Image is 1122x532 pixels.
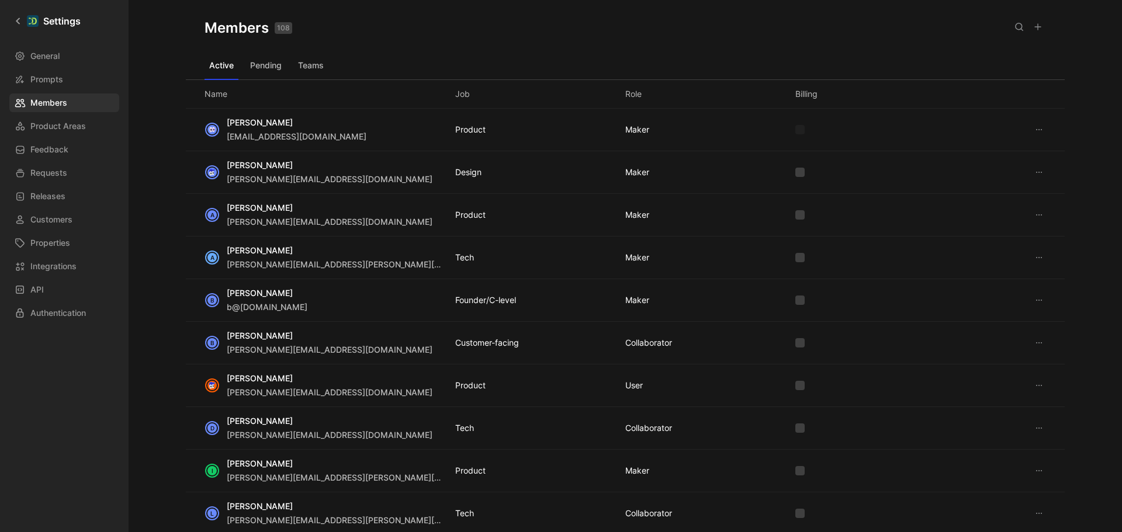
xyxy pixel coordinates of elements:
[455,421,474,435] div: Tech
[206,337,218,349] div: B
[625,378,643,392] div: USER
[205,19,292,37] h1: Members
[455,251,474,265] div: Tech
[9,70,119,89] a: Prompts
[30,49,60,63] span: General
[30,213,72,227] span: Customers
[455,165,482,179] div: Design
[625,123,649,137] div: MAKER
[227,345,432,354] span: [PERSON_NAME][EMAIL_ADDRESS][DOMAIN_NAME]
[205,87,227,101] div: Name
[30,236,70,250] span: Properties
[9,234,119,252] a: Properties
[9,140,119,159] a: Feedback
[227,131,366,141] span: [EMAIL_ADDRESS][DOMAIN_NAME]
[206,465,218,477] div: I
[455,123,486,137] div: Product
[205,56,238,75] button: Active
[30,119,86,133] span: Product Areas
[206,422,218,434] div: d
[30,306,86,320] span: Authentication
[9,280,119,299] a: API
[625,421,672,435] div: COLLABORATOR
[206,209,218,221] div: A
[625,87,642,101] div: Role
[30,96,67,110] span: Members
[625,251,649,265] div: MAKER
[245,56,286,75] button: Pending
[227,203,293,213] span: [PERSON_NAME]
[625,208,649,222] div: MAKER
[455,208,486,222] div: Product
[227,501,293,511] span: [PERSON_NAME]
[9,117,119,135] a: Product Areas
[30,72,63,86] span: Prompts
[9,93,119,112] a: Members
[625,464,649,478] div: MAKER
[227,472,498,482] span: [PERSON_NAME][EMAIL_ADDRESS][PERSON_NAME][DOMAIN_NAME]
[455,464,486,478] div: Product
[227,117,293,127] span: [PERSON_NAME]
[227,430,432,440] span: [PERSON_NAME][EMAIL_ADDRESS][DOMAIN_NAME]
[625,336,672,350] div: COLLABORATOR
[227,458,293,468] span: [PERSON_NAME]
[455,87,470,101] div: Job
[275,22,292,34] div: 108
[795,87,818,101] div: Billing
[227,288,293,298] span: [PERSON_NAME]
[625,293,649,307] div: MAKER
[9,164,119,182] a: Requests
[227,387,432,397] span: [PERSON_NAME][EMAIL_ADDRESS][DOMAIN_NAME]
[206,124,218,135] img: avatar
[30,259,77,273] span: Integrations
[227,416,293,426] span: [PERSON_NAME]
[455,293,516,307] div: Founder/C-level
[455,378,486,392] div: Product
[9,9,85,33] a: Settings
[625,506,672,520] div: COLLABORATOR
[227,515,498,525] span: [PERSON_NAME][EMAIL_ADDRESS][PERSON_NAME][DOMAIN_NAME]
[227,245,293,255] span: [PERSON_NAME]
[30,189,65,203] span: Releases
[227,331,293,340] span: [PERSON_NAME]
[227,160,293,170] span: [PERSON_NAME]
[455,336,519,350] div: Customer-facing
[227,174,432,184] span: [PERSON_NAME][EMAIL_ADDRESS][DOMAIN_NAME]
[206,252,218,263] div: A
[43,14,81,28] h1: Settings
[30,142,68,157] span: Feedback
[227,259,498,269] span: [PERSON_NAME][EMAIL_ADDRESS][PERSON_NAME][DOMAIN_NAME]
[206,380,218,391] img: avatar
[293,56,328,75] button: Teams
[9,187,119,206] a: Releases
[625,165,649,179] div: MAKER
[9,210,119,229] a: Customers
[9,257,119,276] a: Integrations
[455,506,474,520] div: Tech
[227,302,307,312] span: b@[DOMAIN_NAME]
[206,294,218,306] div: B
[30,166,67,180] span: Requests
[206,507,218,519] div: L
[9,304,119,322] a: Authentication
[227,373,293,383] span: [PERSON_NAME]
[227,217,432,227] span: [PERSON_NAME][EMAIL_ADDRESS][DOMAIN_NAME]
[30,283,44,297] span: API
[206,166,218,178] img: avatar
[9,47,119,65] a: General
